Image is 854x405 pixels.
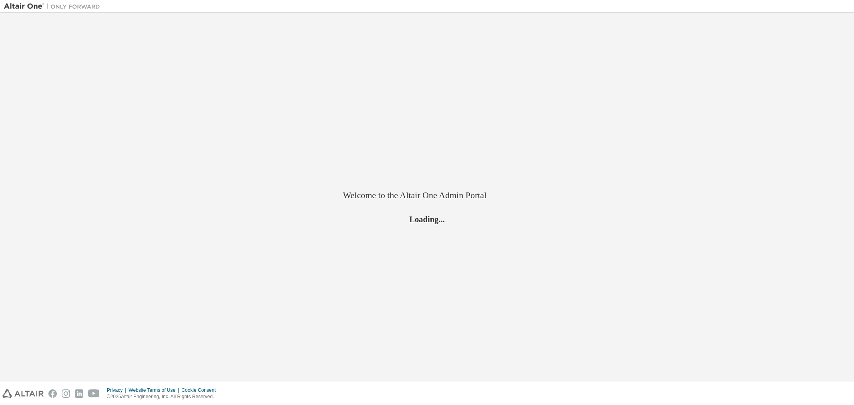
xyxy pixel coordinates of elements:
[107,387,129,393] div: Privacy
[181,387,220,393] div: Cookie Consent
[343,214,511,225] h2: Loading...
[88,389,100,398] img: youtube.svg
[62,389,70,398] img: instagram.svg
[343,190,511,201] h2: Welcome to the Altair One Admin Portal
[48,389,57,398] img: facebook.svg
[2,389,44,398] img: altair_logo.svg
[4,2,104,10] img: Altair One
[129,387,181,393] div: Website Terms of Use
[107,393,221,400] p: © 2025 Altair Engineering, Inc. All Rights Reserved.
[75,389,83,398] img: linkedin.svg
